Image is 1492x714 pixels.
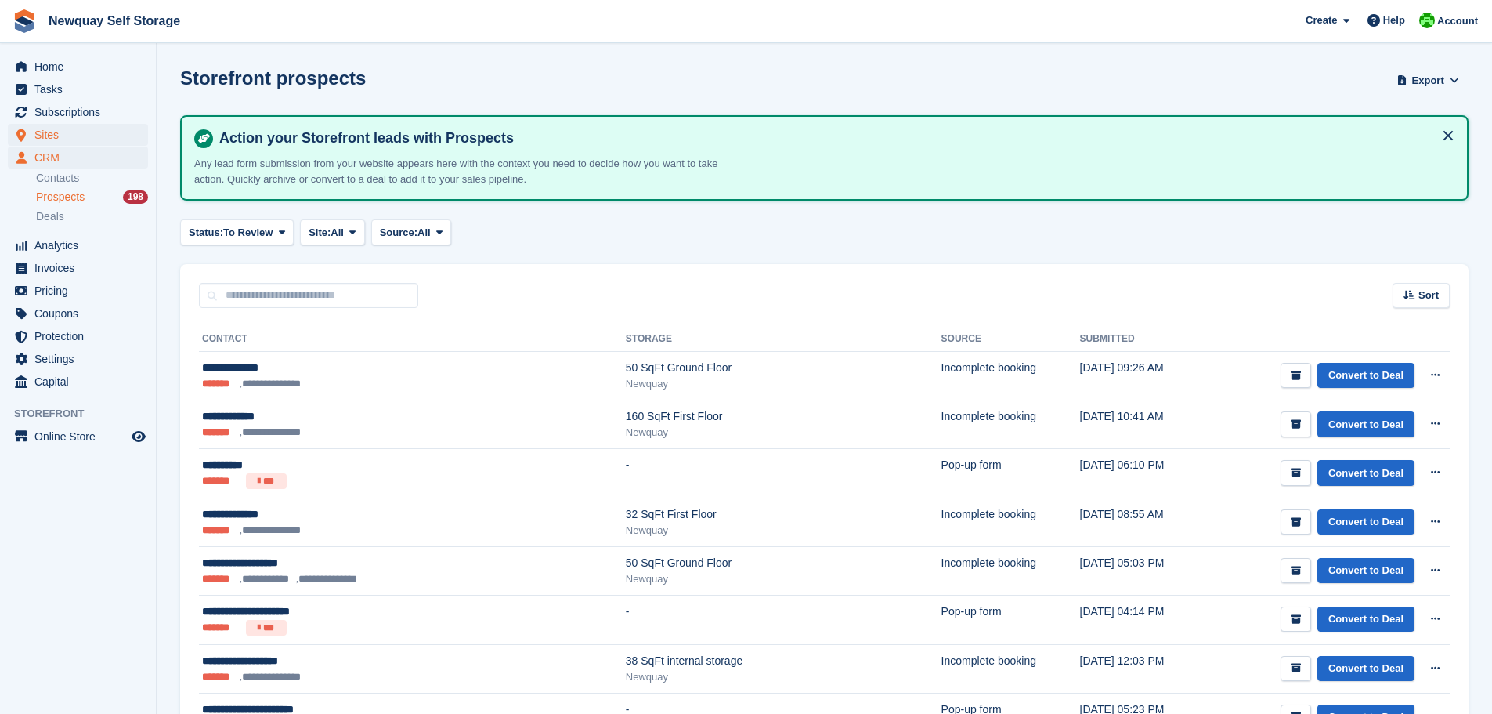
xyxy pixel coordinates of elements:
[331,225,344,241] span: All
[626,653,941,669] div: 38 SqFt internal storage
[1317,411,1414,437] a: Convert to Deal
[129,427,148,446] a: Preview store
[213,129,1454,147] h4: Action your Storefront leads with Prospects
[34,56,128,78] span: Home
[941,596,1080,645] td: Pop-up form
[8,124,148,146] a: menu
[34,348,128,370] span: Settings
[34,78,128,100] span: Tasks
[8,147,148,169] a: menu
[8,257,148,279] a: menu
[941,498,1080,546] td: Incomplete booking
[626,506,941,523] div: 32 SqFt First Floor
[8,56,148,78] a: menu
[36,171,148,186] a: Contacts
[34,124,128,146] span: Sites
[8,101,148,123] a: menu
[371,219,452,245] button: Source: All
[14,406,156,422] span: Storefront
[626,449,941,498] td: -
[1393,67,1462,93] button: Export
[8,280,148,302] a: menu
[8,78,148,100] a: menu
[1419,13,1435,28] img: Baylor
[1306,13,1337,28] span: Create
[626,571,941,587] div: Newquay
[34,371,128,393] span: Capital
[941,449,1080,498] td: Pop-up form
[36,190,85,205] span: Prospects
[36,189,148,205] a: Prospects 198
[626,360,941,376] div: 50 SqFt Ground Floor
[1080,498,1203,546] td: [DATE] 08:55 AM
[941,352,1080,400] td: Incomplete booking
[380,225,417,241] span: Source:
[36,209,64,224] span: Deals
[941,400,1080,449] td: Incomplete booking
[194,156,742,187] p: Any lead form submission from your website appears here with the context you need to decide how y...
[941,547,1080,596] td: Incomplete booking
[626,408,941,425] div: 160 SqFt First Floor
[34,325,128,347] span: Protection
[1080,352,1203,400] td: [DATE] 09:26 AM
[34,234,128,256] span: Analytics
[34,147,128,169] span: CRM
[1080,596,1203,645] td: [DATE] 04:14 PM
[300,219,365,245] button: Site: All
[34,280,128,302] span: Pricing
[1317,607,1414,632] a: Convert to Deal
[626,523,941,538] div: Newquay
[8,234,148,256] a: menu
[626,555,941,571] div: 50 SqFt Ground Floor
[1080,449,1203,498] td: [DATE] 06:10 PM
[199,327,626,352] th: Contact
[223,225,273,241] span: To Review
[1317,558,1414,584] a: Convert to Deal
[1080,400,1203,449] td: [DATE] 10:41 AM
[34,101,128,123] span: Subscriptions
[180,219,294,245] button: Status: To Review
[941,644,1080,693] td: Incomplete booking
[1080,547,1203,596] td: [DATE] 05:03 PM
[1317,509,1414,535] a: Convert to Deal
[123,190,148,204] div: 198
[36,208,148,225] a: Deals
[626,376,941,392] div: Newquay
[626,327,941,352] th: Storage
[1418,288,1439,303] span: Sort
[1080,644,1203,693] td: [DATE] 12:03 PM
[1317,656,1414,682] a: Convert to Deal
[42,8,186,34] a: Newquay Self Storage
[626,425,941,440] div: Newquay
[180,67,366,89] h1: Storefront prospects
[13,9,36,33] img: stora-icon-8386f47178a22dfd0bd8f6a31ec36ba5ce8667c1dd55bd0f319d3a0aa187defe.svg
[8,348,148,370] a: menu
[34,257,128,279] span: Invoices
[309,225,331,241] span: Site:
[626,669,941,685] div: Newquay
[8,303,148,324] a: menu
[189,225,223,241] span: Status:
[8,426,148,448] a: menu
[34,426,128,448] span: Online Store
[34,303,128,324] span: Coupons
[8,371,148,393] a: menu
[8,325,148,347] a: menu
[1383,13,1405,28] span: Help
[417,225,431,241] span: All
[626,596,941,645] td: -
[1080,327,1203,352] th: Submitted
[941,327,1080,352] th: Source
[1317,460,1414,486] a: Convert to Deal
[1412,73,1444,89] span: Export
[1437,13,1478,29] span: Account
[1317,363,1414,389] a: Convert to Deal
